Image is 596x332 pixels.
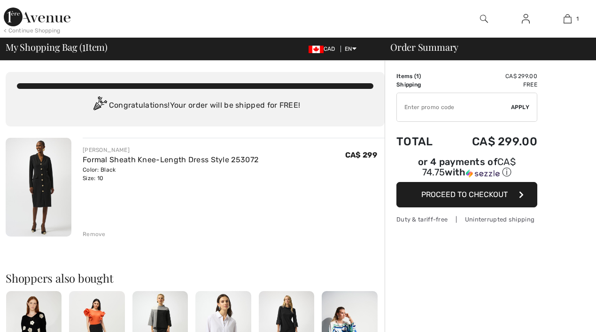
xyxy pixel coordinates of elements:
[6,272,385,284] h2: Shoppers also bought
[396,182,537,207] button: Proceed to Checkout
[576,15,579,23] span: 1
[17,96,373,115] div: Congratulations! Your order will be shipped for FREE!
[90,96,109,115] img: Congratulation2.svg
[447,80,537,89] td: Free
[447,126,537,158] td: CA$ 299.00
[396,158,537,182] div: or 4 payments ofCA$ 74.75withSezzle Click to learn more about Sezzle
[511,103,530,111] span: Apply
[421,190,508,199] span: Proceed to Checkout
[4,8,70,26] img: 1ère Avenue
[422,156,516,178] span: CA$ 74.75
[416,73,419,79] span: 1
[480,13,488,24] img: search the website
[83,230,106,238] div: Remove
[564,13,572,24] img: My Bag
[345,46,356,52] span: EN
[6,42,108,52] span: My Shopping Bag ( Item)
[547,13,588,24] a: 1
[309,46,339,52] span: CAD
[396,215,537,224] div: Duty & tariff-free | Uninterrupted shipping
[83,146,258,154] div: [PERSON_NAME]
[396,72,447,80] td: Items ( )
[397,93,511,121] input: Promo code
[379,42,590,52] div: Order Summary
[345,150,377,159] span: CA$ 299
[396,80,447,89] td: Shipping
[396,126,447,158] td: Total
[309,46,324,53] img: Canadian Dollar
[83,155,258,164] a: Formal Sheath Knee-Length Dress Style 253072
[4,26,61,35] div: < Continue Shopping
[83,166,258,182] div: Color: Black Size: 10
[82,40,85,52] span: 1
[522,13,530,24] img: My Info
[6,138,71,237] img: Formal Sheath Knee-Length Dress Style 253072
[466,169,500,178] img: Sezzle
[514,13,537,25] a: Sign In
[396,158,537,179] div: or 4 payments of with
[447,72,537,80] td: CA$ 299.00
